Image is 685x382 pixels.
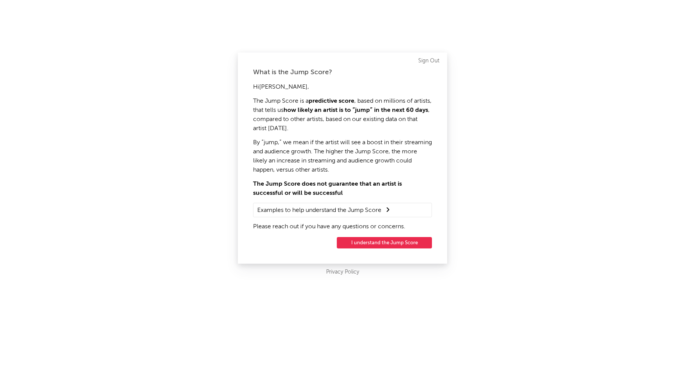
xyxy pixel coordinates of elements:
button: I understand the Jump Score [337,237,432,248]
a: Sign Out [418,56,440,65]
strong: The Jump Score does not guarantee that an artist is successful or will be successful [253,181,402,196]
a: Privacy Policy [326,267,359,277]
p: By “jump,” we mean if the artist will see a boost in their streaming and audience growth. The hig... [253,138,432,175]
summary: Examples to help understand the Jump Score [257,205,428,215]
div: What is the Jump Score? [253,68,432,77]
p: Please reach out if you have any questions or concerns. [253,222,432,231]
strong: predictive score [309,98,354,104]
p: Hi [PERSON_NAME] , [253,83,432,92]
strong: how likely an artist is to “jump” in the next 60 days [284,107,428,113]
p: The Jump Score is a , based on millions of artists, that tells us , compared to other artists, ba... [253,97,432,133]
